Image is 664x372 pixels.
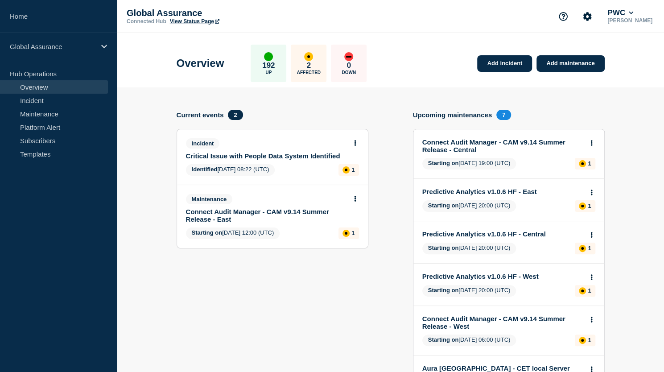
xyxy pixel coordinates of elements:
[554,7,573,26] button: Support
[428,202,459,209] span: Starting on
[192,166,218,173] span: Identified
[351,166,355,173] p: 1
[579,203,586,210] div: affected
[606,17,654,24] p: [PERSON_NAME]
[228,110,243,120] span: 2
[428,287,459,293] span: Starting on
[588,287,591,294] p: 1
[579,245,586,252] div: affected
[186,194,233,204] span: Maintenance
[579,287,586,294] div: affected
[422,200,516,212] span: [DATE] 20:00 (UTC)
[422,138,583,153] a: Connect Audit Manager - CAM v9.14 Summer Release - Central
[428,160,459,166] span: Starting on
[606,8,635,17] button: PWC
[351,230,355,236] p: 1
[347,61,351,70] p: 0
[342,166,350,174] div: affected
[496,110,511,120] span: 7
[579,337,586,344] div: affected
[422,230,583,238] a: Predictive Analytics v1.0.6 HF - Central
[342,230,350,237] div: affected
[265,70,272,75] p: Up
[422,243,516,254] span: [DATE] 20:00 (UTC)
[579,160,586,167] div: affected
[304,52,313,61] div: affected
[413,111,492,119] h4: Upcoming maintenances
[477,55,532,72] a: Add incident
[262,61,275,70] p: 192
[297,70,321,75] p: Affected
[588,160,591,167] p: 1
[186,227,280,239] span: [DATE] 12:00 (UTC)
[428,336,459,343] span: Starting on
[422,158,516,169] span: [DATE] 19:00 (UTC)
[177,57,224,70] h1: Overview
[186,138,220,149] span: Incident
[428,244,459,251] span: Starting on
[186,164,275,176] span: [DATE] 08:22 (UTC)
[578,7,597,26] button: Account settings
[588,337,591,343] p: 1
[422,273,583,280] a: Predictive Analytics v1.0.6 HF - West
[588,203,591,209] p: 1
[264,52,273,61] div: up
[192,229,223,236] span: Starting on
[422,188,583,195] a: Predictive Analytics v1.0.6 HF - East
[177,111,224,119] h4: Current events
[344,52,353,61] div: down
[186,208,347,223] a: Connect Audit Manager - CAM v9.14 Summer Release - East
[422,335,516,346] span: [DATE] 06:00 (UTC)
[10,43,95,50] p: Global Assurance
[588,245,591,252] p: 1
[127,8,305,18] p: Global Assurance
[170,18,219,25] a: View Status Page
[536,55,604,72] a: Add maintenance
[307,61,311,70] p: 2
[422,315,583,330] a: Connect Audit Manager - CAM v9.14 Summer Release - West
[342,70,356,75] p: Down
[127,18,166,25] p: Connected Hub
[422,285,516,297] span: [DATE] 20:00 (UTC)
[186,152,347,160] a: Critical Issue with People Data System Identified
